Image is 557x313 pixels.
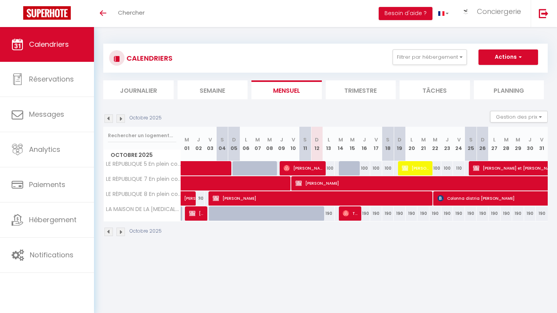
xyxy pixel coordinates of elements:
[220,136,224,143] abbr: S
[105,161,182,167] span: LE RÉPUBLIQUE 5 En plein coeur de ville et proche des thermes
[181,191,193,206] a: [PERSON_NAME]
[465,206,477,221] div: 190
[433,136,437,143] abbr: M
[453,127,465,161] th: 24
[493,136,495,143] abbr: L
[181,127,193,161] th: 01
[441,127,453,161] th: 23
[379,7,432,20] button: Besoin d'aide ?
[457,136,461,143] abbr: V
[358,161,370,175] div: 100
[374,136,378,143] abbr: V
[393,49,467,65] button: Filtrer par hébergement
[255,136,260,143] abbr: M
[370,127,382,161] th: 17
[536,127,548,161] th: 31
[287,127,299,161] th: 10
[105,191,182,197] span: LE RÉPUBLIQUE 8 En plein coeur de ville et proche des thermes
[429,206,441,221] div: 190
[326,80,396,99] li: Trimestre
[446,136,449,143] abbr: J
[540,136,543,143] abbr: V
[465,127,477,161] th: 25
[252,127,264,161] th: 07
[104,150,181,161] span: Octobre 2025
[30,250,73,260] span: Notifications
[501,127,513,161] th: 28
[29,180,65,189] span: Paiements
[382,161,394,175] div: 100
[130,228,162,235] p: Octobre 2025
[178,80,248,99] li: Semaine
[417,206,429,221] div: 190
[264,127,276,161] th: 08
[228,127,240,161] th: 05
[23,6,71,20] img: Super Booking
[358,206,370,221] div: 190
[315,136,319,143] abbr: D
[441,161,453,175] div: 100
[245,136,247,143] abbr: L
[335,127,347,161] th: 14
[539,9,548,18] img: logout
[125,49,173,67] h3: CALENDRIERS
[489,127,501,161] th: 27
[350,136,355,143] abbr: M
[400,80,470,99] li: Tâches
[130,114,162,122] p: Octobre 2025
[205,127,217,161] th: 03
[323,161,335,175] div: 100
[490,111,548,122] button: Gestion des prix
[105,176,182,182] span: LE RÉPUBLIQUE 7 En plein coeur de ville et proche des thermes
[477,206,489,221] div: 190
[118,9,145,17] span: Chercher
[398,136,402,143] abbr: D
[292,136,295,143] abbr: V
[338,136,343,143] abbr: M
[386,136,390,143] abbr: S
[208,136,212,143] abbr: V
[453,161,465,175] div: 110
[358,127,370,161] th: 16
[29,109,64,119] span: Messages
[512,206,524,221] div: 190
[275,127,287,161] th: 09
[108,129,176,143] input: Rechercher un logement...
[370,161,382,175] div: 100
[189,206,205,221] span: [PERSON_NAME]
[29,74,74,84] span: Réservations
[323,206,335,221] div: 190
[406,206,418,221] div: 190
[311,127,323,161] th: 12
[328,136,330,143] abbr: L
[251,80,322,99] li: Mensuel
[524,127,536,161] th: 30
[460,8,472,16] img: ...
[29,215,77,225] span: Hébergement
[213,191,432,206] span: [PERSON_NAME]
[382,127,394,161] th: 18
[303,136,307,143] abbr: S
[394,127,406,161] th: 19
[417,127,429,161] th: 21
[267,136,272,143] abbr: M
[504,136,509,143] abbr: M
[402,161,430,175] span: [PERSON_NAME]
[284,161,323,175] span: [PERSON_NAME]
[421,136,426,143] abbr: M
[363,136,366,143] abbr: J
[394,206,406,221] div: 190
[299,127,311,161] th: 11
[29,39,69,49] span: Calendriers
[197,136,200,143] abbr: J
[232,136,236,143] abbr: D
[382,206,394,221] div: 190
[453,206,465,221] div: 190
[528,136,531,143] abbr: J
[347,127,359,161] th: 15
[429,127,441,161] th: 22
[103,80,174,99] li: Journalier
[477,7,521,16] span: Conciergerie
[501,206,513,221] div: 190
[524,206,536,221] div: 190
